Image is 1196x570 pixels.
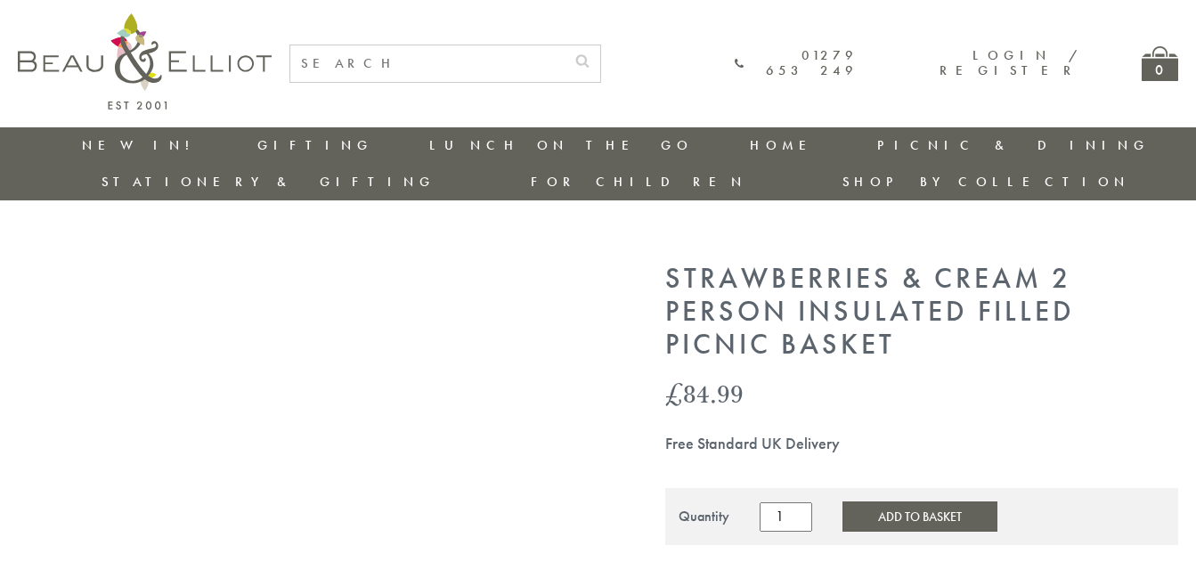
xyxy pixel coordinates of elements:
div: Quantity [679,509,729,525]
bdi: 84.99 [665,375,744,411]
a: New in! [82,136,201,154]
p: Free Standard UK Delivery [665,435,1178,453]
a: For Children [531,173,747,191]
a: Picnic & Dining [877,136,1150,154]
a: Login / Register [940,46,1079,79]
a: Home [750,136,821,154]
input: Product quantity [760,502,811,531]
a: Shop by collection [842,173,1130,191]
a: Lunch On The Go [429,136,693,154]
input: SEARCH [290,45,565,82]
a: 01279 653 249 [735,48,858,79]
a: 0 [1142,46,1178,81]
a: Stationery & Gifting [102,173,435,191]
h1: Strawberries & Cream 2 Person Insulated Filled Picnic Basket [665,263,1178,361]
span: £ [665,375,683,411]
a: Gifting [257,136,373,154]
button: Add to Basket [842,501,997,532]
img: logo [18,13,272,110]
